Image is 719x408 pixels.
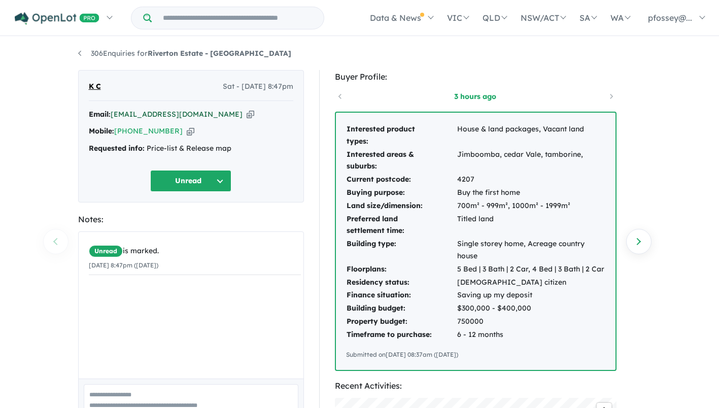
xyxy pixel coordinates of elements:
div: Buyer Profile: [335,70,617,84]
td: Finance situation: [346,289,457,302]
td: 700m² - 999m², 1000m² - 1999m² [457,199,605,213]
td: Saving up my deposit [457,289,605,302]
button: Unread [150,170,231,192]
td: Building budget: [346,302,457,315]
input: Try estate name, suburb, builder or developer [154,7,322,29]
div: Price-list & Release map [89,143,293,155]
div: is marked. [89,245,301,257]
td: 5 Bed | 3 Bath | 2 Car, 4 Bed | 3 Bath | 2 Car [457,263,605,276]
strong: Mobile: [89,126,114,135]
td: $300,000 - $400,000 [457,302,605,315]
strong: Requested info: [89,144,145,153]
span: Unread [89,245,123,257]
td: 750000 [457,315,605,328]
td: Building type: [346,237,457,263]
td: House & land packages, Vacant land [457,123,605,148]
td: Preferred land settlement time: [346,213,457,238]
td: Land size/dimension: [346,199,457,213]
nav: breadcrumb [78,48,641,60]
td: Current postcode: [346,173,457,186]
strong: Riverton Estate - [GEOGRAPHIC_DATA] [148,49,291,58]
td: Interested product types: [346,123,457,148]
td: Buying purpose: [346,186,457,199]
td: Floorplans: [346,263,457,276]
span: Sat - [DATE] 8:47pm [223,81,293,93]
td: Interested areas & suburbs: [346,148,457,174]
td: [DEMOGRAPHIC_DATA] citizen [457,276,605,289]
button: Copy [187,126,194,137]
td: 6 - 12 months [457,328,605,342]
div: Submitted on [DATE] 08:37am ([DATE]) [346,350,605,360]
a: [PHONE_NUMBER] [114,126,183,135]
div: Recent Activities: [335,379,617,393]
span: pfossey@... [648,13,692,23]
strong: Email: [89,110,111,119]
button: Copy [247,109,254,120]
td: Buy the first home [457,186,605,199]
td: Residency status: [346,276,457,289]
td: Single storey home, Acreage country house [457,237,605,263]
td: 4207 [457,173,605,186]
small: [DATE] 8:47pm ([DATE]) [89,261,158,269]
a: 3 hours ago [432,91,519,101]
div: Notes: [78,213,304,226]
td: Timeframe to purchase: [346,328,457,342]
td: Jimboomba, cedar Vale, tamborine, [457,148,605,174]
img: Openlot PRO Logo White [15,12,99,25]
td: Property budget: [346,315,457,328]
span: K C [89,81,101,93]
a: [EMAIL_ADDRESS][DOMAIN_NAME] [111,110,243,119]
a: 306Enquiries forRiverton Estate - [GEOGRAPHIC_DATA] [78,49,291,58]
td: Titled land [457,213,605,238]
